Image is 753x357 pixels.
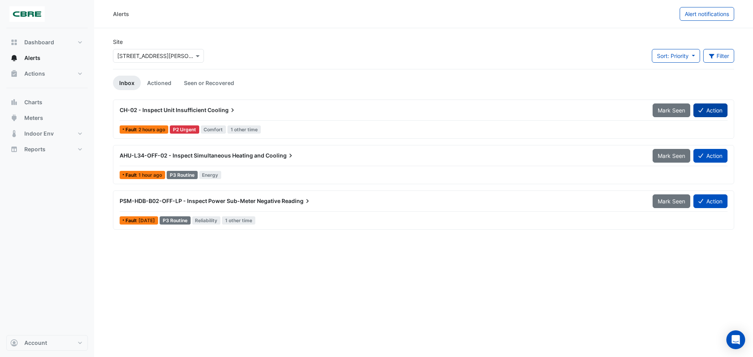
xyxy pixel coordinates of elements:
[10,145,18,153] app-icon: Reports
[653,103,690,117] button: Mark Seen
[207,106,236,114] span: Cooling
[693,149,728,163] button: Action
[113,76,141,90] a: Inbox
[703,49,735,63] button: Filter
[653,194,690,208] button: Mark Seen
[653,149,690,163] button: Mark Seen
[266,152,295,159] span: Cooling
[282,197,311,205] span: Reading
[10,38,18,46] app-icon: Dashboard
[658,107,685,114] span: Mark Seen
[227,125,261,134] span: 1 other time
[125,218,138,223] span: Fault
[201,125,226,134] span: Comfort
[6,110,88,126] button: Meters
[6,126,88,141] button: Indoor Env
[10,70,18,78] app-icon: Actions
[178,76,240,90] a: Seen or Recovered
[141,76,178,90] a: Actioned
[125,127,138,132] span: Fault
[658,152,685,159] span: Mark Seen
[6,335,88,351] button: Account
[170,125,199,134] div: P2 Urgent
[6,50,88,66] button: Alerts
[138,172,162,178] span: Fri 19-Sep-2025 09:30 AEST
[24,114,43,122] span: Meters
[113,38,123,46] label: Site
[138,127,165,132] span: Fri 19-Sep-2025 08:30 AEST
[113,10,129,18] div: Alerts
[657,53,689,59] span: Sort: Priority
[6,94,88,110] button: Charts
[24,130,54,138] span: Indoor Env
[10,98,18,106] app-icon: Charts
[24,70,45,78] span: Actions
[125,173,138,178] span: Fault
[10,114,18,122] app-icon: Meters
[652,49,700,63] button: Sort: Priority
[693,103,728,117] button: Action
[24,54,40,62] span: Alerts
[10,130,18,138] app-icon: Indoor Env
[6,66,88,82] button: Actions
[680,7,734,21] button: Alert notifications
[199,171,222,179] span: Energy
[9,6,45,22] img: Company Logo
[120,152,264,159] span: AHU-L34-OFF-02 - Inspect Simultaneous Heating and
[120,107,206,113] span: CH-02 - Inspect Unit Insufficient
[685,11,729,17] span: Alert notifications
[24,145,45,153] span: Reports
[24,38,54,46] span: Dashboard
[192,216,221,225] span: Reliability
[120,198,280,204] span: PSM-HDB-B02-OFF-LP - Inspect Power Sub-Meter Negative
[726,330,745,349] div: Open Intercom Messenger
[6,34,88,50] button: Dashboard
[6,141,88,157] button: Reports
[658,198,685,205] span: Mark Seen
[10,54,18,62] app-icon: Alerts
[160,216,191,225] div: P3 Routine
[24,98,42,106] span: Charts
[222,216,255,225] span: 1 other time
[138,217,155,223] span: Sun 07-Sep-2025 06:00 AEST
[693,194,728,208] button: Action
[24,339,47,347] span: Account
[167,171,198,179] div: P3 Routine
